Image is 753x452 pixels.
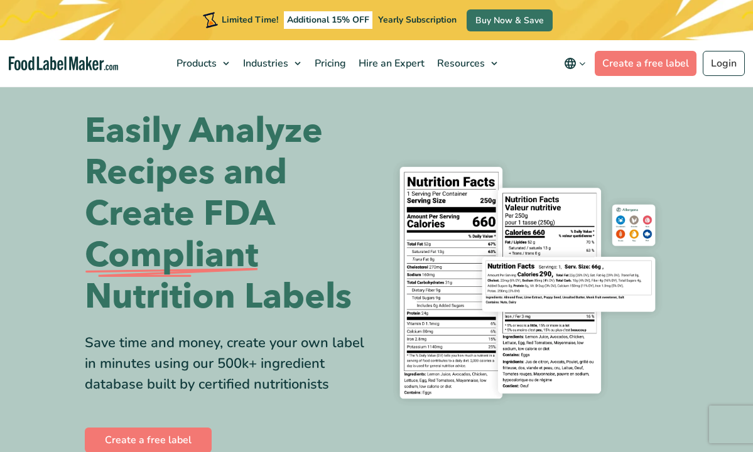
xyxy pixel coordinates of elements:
a: Industries [236,40,307,87]
span: Pricing [311,56,347,70]
h1: Easily Analyze Recipes and Create FDA Nutrition Labels [85,110,367,318]
span: Compliant [85,235,258,276]
span: Hire an Expert [355,56,426,70]
span: Yearly Subscription [378,14,457,26]
span: Resources [433,56,486,70]
a: Resources [430,40,504,87]
span: Products [173,56,218,70]
a: Create a free label [595,51,696,76]
span: Industries [239,56,290,70]
a: Products [169,40,236,87]
a: Login [703,51,745,76]
span: Limited Time! [222,14,278,26]
a: Buy Now & Save [467,9,553,31]
a: Hire an Expert [351,40,430,87]
a: Pricing [307,40,351,87]
span: Additional 15% OFF [284,11,372,29]
div: Save time and money, create your own label in minutes using our 500k+ ingredient database built b... [85,333,367,395]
